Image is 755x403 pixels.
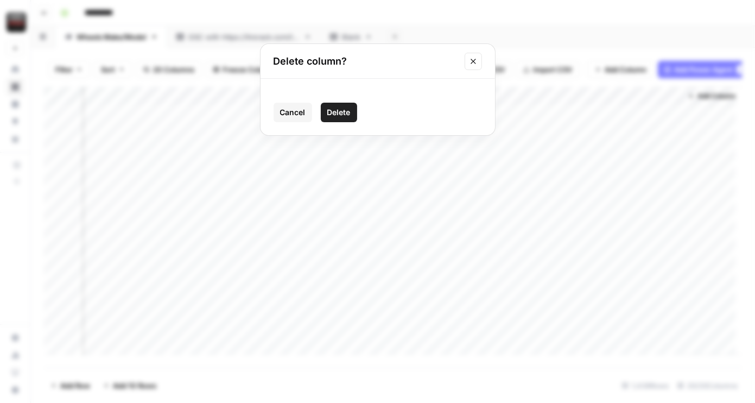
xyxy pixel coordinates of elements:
h2: Delete column? [274,54,458,69]
span: Cancel [280,107,306,118]
span: Delete [327,107,351,118]
button: Close modal [465,53,482,70]
button: Delete [321,103,357,122]
button: Cancel [274,103,312,122]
